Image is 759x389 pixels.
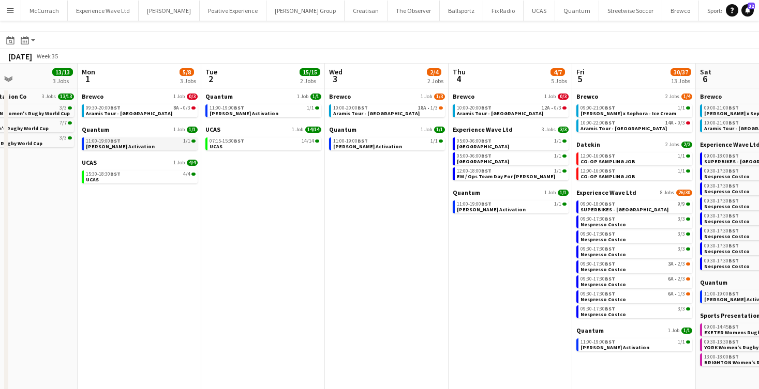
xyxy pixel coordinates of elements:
[418,105,426,111] span: 18A
[704,168,739,174] span: 09:30-17:30
[704,183,739,189] span: 09:30-17:30
[457,200,567,212] a: 11:00-19:00BST1/1[PERSON_NAME] Activation
[576,92,598,100] span: Brewco
[704,324,739,330] span: 09:00-14:45
[86,105,196,111] div: •
[581,201,615,207] span: 09:00-18:00
[728,257,739,264] span: BST
[704,105,739,111] span: 09:00-21:00
[358,137,368,144] span: BST
[581,104,690,116] a: 09:00-21:00BST1/1[PERSON_NAME] x Sephora - Ice Cream
[576,189,692,326] div: Experience Wave Ltd8 Jobs26/3009:00-18:00BST9/9SUPERBIKES - [GEOGRAPHIC_DATA]09:30-17:30BST3/3Nes...
[678,276,685,282] span: 2/3
[668,276,674,282] span: 6A
[581,290,690,302] a: 09:30-17:30BST6A•1/3Nespresso Costco
[704,291,739,297] span: 11:00-19:00
[576,326,692,334] a: Quantum1 Job1/1
[457,201,492,207] span: 11:00-19:00
[605,104,615,111] span: BST
[558,94,569,100] span: 0/3
[305,127,321,133] span: 14/14
[605,119,615,126] span: BST
[453,189,480,196] span: Quantum
[678,216,685,222] span: 3/3
[581,266,626,273] span: Nespresso Costco
[576,141,600,148] span: Datekin
[82,92,198,100] a: Brewco1 Job0/3
[292,127,303,133] span: 1 Job
[704,263,750,270] span: Nespresso Costco
[728,212,739,219] span: BST
[333,105,368,111] span: 10:00-20:00
[665,120,674,126] span: 14A
[481,167,492,174] span: BST
[110,170,121,177] span: BST
[605,200,615,207] span: BST
[434,94,445,100] span: 1/3
[82,159,198,185] div: UCAS1 Job4/415:30-18:30BST4/4UCAS
[453,126,569,189] div: Experience Wave Ltd3 Jobs3/305:00-06:00BST1/1[GEOGRAPHIC_DATA]05:00-06:00BST1/1[GEOGRAPHIC_DATA]1...
[234,137,244,144] span: BST
[704,203,750,210] span: Nespresso Costco
[605,152,615,159] span: BST
[581,153,615,159] span: 12:00-16:00
[421,127,432,133] span: 1 Job
[457,110,543,117] span: Aramis Tour - Liverpool
[453,189,569,196] a: Quantum1 Job1/1
[748,3,755,9] span: 32
[581,296,626,303] span: Nespresso Costco
[665,94,679,100] span: 2 Jobs
[173,105,179,111] span: 8A
[310,94,321,100] span: 1/1
[576,141,692,148] a: Datekin2 Jobs2/2
[581,291,690,297] div: •
[728,242,739,249] span: BST
[704,258,739,263] span: 09:30-17:30
[576,92,692,100] a: Brewco2 Jobs1/4
[581,276,615,282] span: 09:30-17:30
[581,120,615,126] span: 10:00-22:00
[605,260,615,267] span: BST
[704,354,739,360] span: 13:00-18:00
[678,306,685,312] span: 3/3
[704,173,750,180] span: Nespresso Costco
[581,152,690,164] a: 12:00-16:00BST1/1CO-OP SAMPLING JOB
[581,275,690,287] a: 09:30-17:30BST6A•2/3Nespresso Costco
[82,92,103,100] span: Brewco
[678,168,685,174] span: 1/1
[453,92,474,100] span: Brewco
[333,105,443,111] div: •
[544,190,556,196] span: 1 Job
[581,206,668,213] span: SUPERBIKES - Donington Park
[678,201,685,207] span: 9/9
[576,189,692,196] a: Experience Wave Ltd8 Jobs26/30
[82,92,198,126] div: Brewco1 Job0/309:30-20:00BST8A•0/3Aramis Tour - [GEOGRAPHIC_DATA]
[58,94,74,100] span: 13/13
[82,126,109,133] span: Quantum
[576,141,692,189] div: Datekin2 Jobs2/212:00-16:00BST1/1CO-OP SAMPLING JOB12:00-16:00BST1/1CO-OP SAMPLING JOB
[183,138,190,144] span: 1/1
[558,190,569,196] span: 1/1
[704,218,750,225] span: Nespresso Costco
[205,126,321,152] div: UCAS1 Job14/1407:15-15:30BST14/14UCAS
[554,201,561,207] span: 1/1
[205,92,321,126] div: Quantum1 Job1/111:00-19:00BST1/1[PERSON_NAME] Activation
[704,339,739,345] span: 09:30-13:30
[581,105,615,111] span: 09:00-21:00
[668,261,674,267] span: 3A
[453,126,569,133] a: Experience Wave Ltd3 Jobs3/3
[704,120,739,126] span: 10:00-21:00
[82,126,198,159] div: Quantum1 Job1/111:00-19:00BST1/1[PERSON_NAME] Activation
[554,138,561,144] span: 1/1
[82,159,97,166] span: UCAS
[576,92,692,141] div: Brewco2 Jobs1/409:00-21:00BST1/1[PERSON_NAME] x Sephora - Ice Cream10:00-22:00BST14A•0/3Aramis To...
[681,142,692,148] span: 2/2
[110,104,121,111] span: BST
[605,245,615,252] span: BST
[59,135,67,141] span: 3/3
[581,120,690,126] div: •
[728,290,739,297] span: BST
[728,353,739,360] span: BST
[34,52,60,60] span: Week 35
[86,137,196,149] a: 11:00-19:00BST1/1[PERSON_NAME] Activation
